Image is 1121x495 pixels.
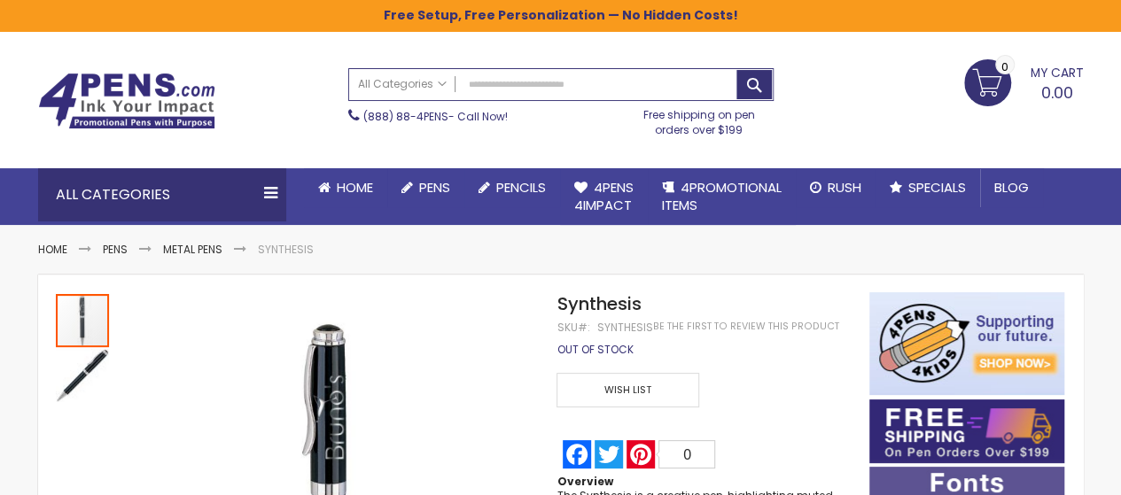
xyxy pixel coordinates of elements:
div: Synthesis [56,292,111,347]
span: - Call Now! [363,109,508,124]
span: 0 [1001,58,1008,75]
span: 4PROMOTIONAL ITEMS [662,178,782,214]
div: All Categories [38,168,286,221]
a: All Categories [349,69,455,98]
li: Synthesis [258,243,314,257]
span: 0 [683,447,691,462]
div: Synthesis [596,321,652,335]
strong: Overview [557,474,612,489]
span: Synthesis [557,291,641,316]
a: Metal Pens [163,242,222,257]
img: 4pens 4 kids [869,292,1064,395]
div: Free shipping on pen orders over $199 [625,101,774,136]
div: Synthesis [56,347,109,402]
span: Out of stock [557,342,633,357]
a: Pinterest0 [625,440,717,468]
a: Pens [103,242,128,257]
a: Home [304,168,387,207]
span: Pencils [496,178,546,197]
img: Synthesis [56,349,109,402]
a: 4Pens4impact [560,168,648,226]
span: Rush [828,178,861,197]
a: Home [38,242,67,257]
a: Facebook [561,440,593,468]
span: All Categories [358,77,447,91]
a: Blog [980,168,1043,207]
a: Specials [876,168,980,207]
a: Be the first to review this product [652,320,838,333]
span: Home [337,178,373,197]
a: Rush [796,168,876,207]
a: (888) 88-4PENS [363,109,448,124]
div: Availability [557,343,633,357]
span: Pens [419,178,450,197]
a: Wish List [557,373,704,407]
a: Twitter [593,440,625,468]
span: Specials [908,178,966,197]
a: 0.00 0 [964,59,1084,104]
span: 0.00 [1041,81,1073,104]
a: Pens [387,168,464,207]
span: 4Pens 4impact [574,178,634,214]
strong: SKU [557,320,589,335]
a: Pencils [464,168,560,207]
img: 4Pens Custom Pens and Promotional Products [38,73,215,129]
span: Blog [994,178,1029,197]
a: 4PROMOTIONALITEMS [648,168,796,226]
span: Wish List [557,373,698,407]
